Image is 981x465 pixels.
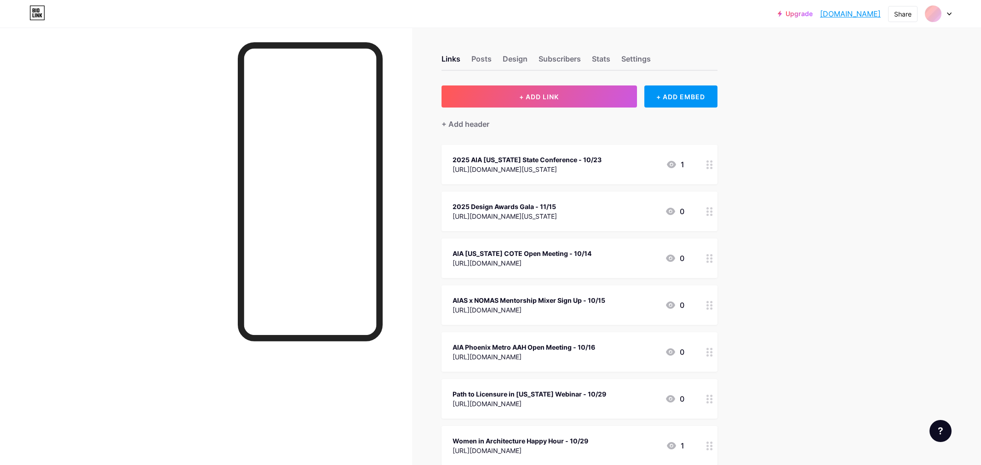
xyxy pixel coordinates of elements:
[665,393,684,404] div: 0
[442,119,489,130] div: + Add header
[665,346,684,357] div: 0
[778,10,813,17] a: Upgrade
[894,9,912,19] div: Share
[453,399,606,408] div: [URL][DOMAIN_NAME]
[453,202,557,211] div: 2025 Design Awards Gala - 11/15
[453,342,595,352] div: AIA Phoenix Metro AAH Open Meeting - 10/16
[820,8,881,19] a: [DOMAIN_NAME]
[453,155,602,164] div: 2025 AIA [US_STATE] State Conference - 10/23
[453,446,588,455] div: [URL][DOMAIN_NAME]
[453,258,591,268] div: [URL][DOMAIN_NAME]
[665,300,684,311] div: 0
[539,53,581,70] div: Subscribers
[453,164,602,174] div: [URL][DOMAIN_NAME][US_STATE]
[453,436,588,446] div: Women in Architecture Happy Hour - 10/29
[453,295,605,305] div: AIAS x NOMAS Mentorship Mixer Sign Up - 10/15
[453,249,591,258] div: AIA [US_STATE] COTE Open Meeting - 10/14
[453,352,595,362] div: [URL][DOMAIN_NAME]
[442,53,460,70] div: Links
[621,53,651,70] div: Settings
[666,159,684,170] div: 1
[665,206,684,217] div: 0
[665,253,684,264] div: 0
[471,53,492,70] div: Posts
[442,85,637,108] button: + ADD LINK
[592,53,610,70] div: Stats
[453,389,606,399] div: Path to Licensure in [US_STATE] Webinar - 10/29
[644,85,717,108] div: + ADD EMBED
[503,53,528,70] div: Design
[666,440,684,451] div: 1
[519,93,559,101] span: + ADD LINK
[453,211,557,221] div: [URL][DOMAIN_NAME][US_STATE]
[453,305,605,315] div: [URL][DOMAIN_NAME]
